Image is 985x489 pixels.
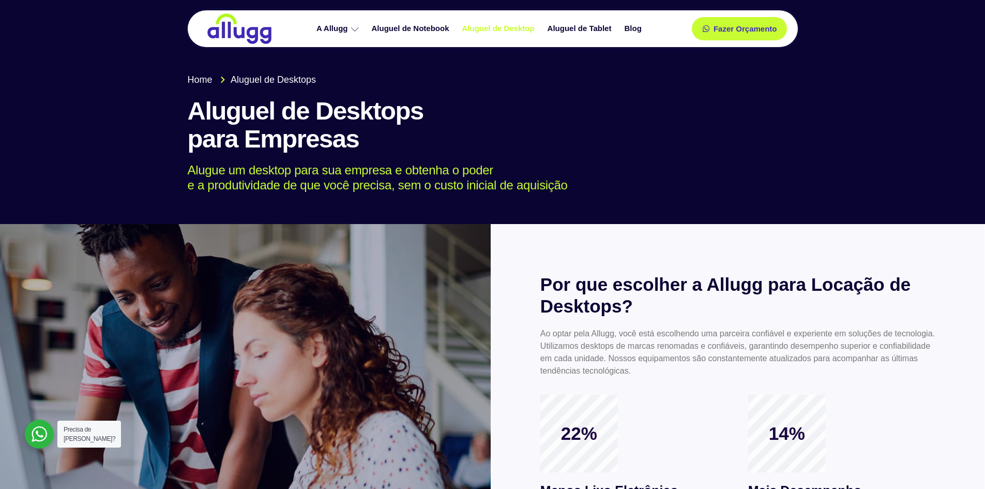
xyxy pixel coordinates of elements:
[228,73,316,87] span: Aluguel de Desktops
[311,20,367,38] a: A Allugg
[188,97,798,153] h1: Aluguel de Desktops para Empresas
[692,17,787,40] a: Fazer Orçamento
[188,73,213,87] span: Home
[540,274,935,317] h2: Por que escolher a Allugg para Locação de Desktops?
[714,25,777,33] span: Fazer Orçamento
[188,163,783,193] p: Alugue um desktop para sua empresa e obtenha o poder e a produtividade de que você precisa, sem o...
[457,20,542,38] a: Aluguel de Desktop
[619,20,649,38] a: Blog
[367,20,457,38] a: Aluguel de Notebook
[542,20,619,38] a: Aluguel de Tablet
[64,426,115,442] span: Precisa de [PERSON_NAME]?
[748,423,826,444] span: 14%
[540,328,935,377] p: Ao optar pela Allugg, você está escolhendo uma parceira confiável e experiente em soluções de tec...
[206,13,273,45] img: locação de TI é Allugg
[540,423,618,444] span: 22%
